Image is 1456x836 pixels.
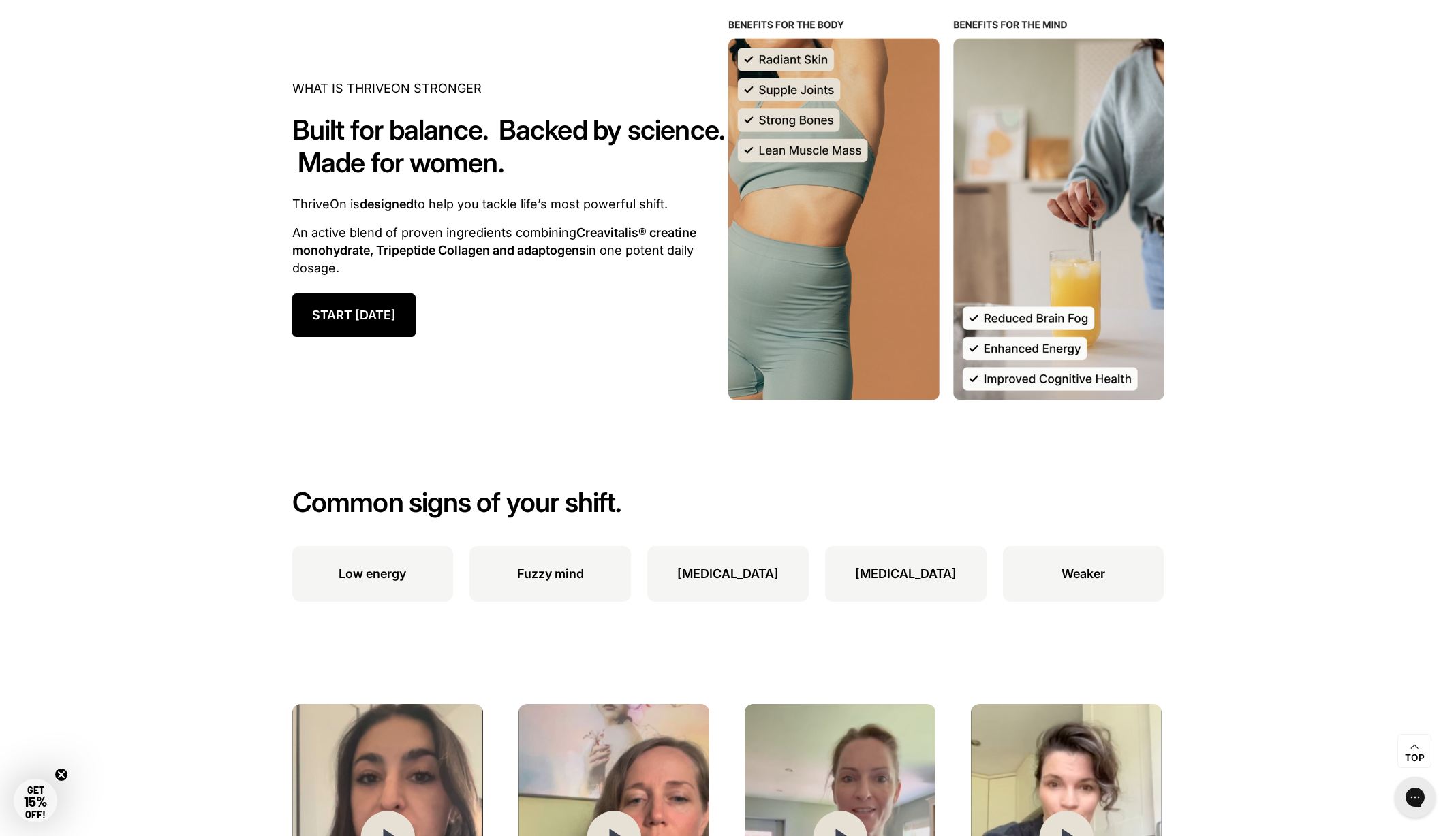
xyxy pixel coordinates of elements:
[339,565,406,583] p: Low energy
[24,784,47,809] span: GET
[292,486,1164,519] h2: Common signs of your shift.
[292,225,696,257] strong: Creavitalis® creatine monohydrate, Tripeptide Collagen and adaptogens
[855,565,957,583] p: [MEDICAL_DATA]
[55,768,68,782] button: Close teaser
[292,195,728,213] p: ThriveOn is to help you tackle life’s most powerful shift.
[25,809,46,820] span: OFF!
[517,565,584,583] p: Fuzzy mind
[14,779,57,822] div: GET15% OFF!Close teaser
[292,114,728,179] h2: Built for balance. Backed by science. Made for women.
[292,224,728,277] p: An active blend of proven ingredients combining in one potent daily dosage.
[1062,565,1105,583] p: Weaker
[24,793,47,809] span: 15%
[677,565,779,583] p: [MEDICAL_DATA]
[292,80,728,97] p: WHAT IS THRIVEON STRONGER
[360,197,414,211] strong: designed
[292,293,416,337] a: START [DATE]
[1405,752,1425,765] span: Top
[1388,772,1442,822] iframe: Gorgias live chat messenger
